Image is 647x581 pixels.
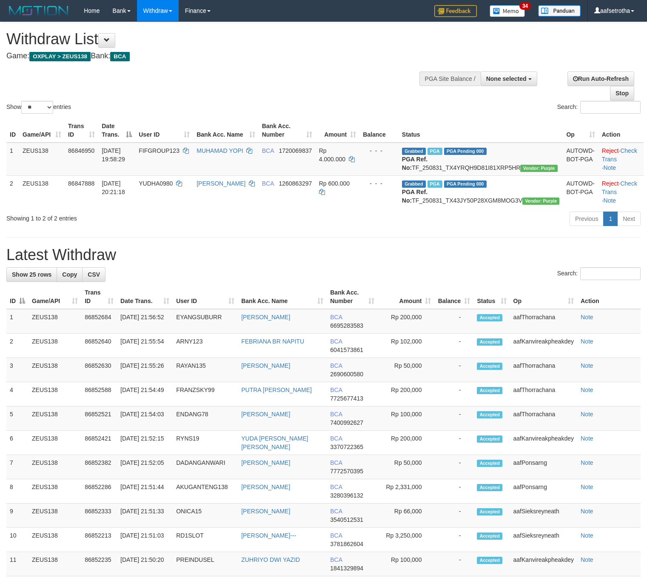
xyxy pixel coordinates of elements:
[520,165,557,172] span: Vendor URL: https://trx4.1velocity.biz
[21,101,53,114] select: Showentries
[241,508,290,515] a: [PERSON_NAME]
[434,552,473,576] td: -
[6,31,423,48] h1: Withdraw List
[241,435,308,450] a: YUDA [PERSON_NAME] [PERSON_NAME]
[510,334,577,358] td: aafKanvireakpheakdey
[510,309,577,334] td: aafThorrachana
[29,455,81,479] td: ZEUS138
[330,444,363,450] span: Copy 3370722365 to clipboard
[330,362,342,369] span: BCA
[434,504,473,528] td: -
[117,528,173,552] td: [DATE] 21:51:03
[241,386,312,393] a: PUTRA [PERSON_NAME]
[477,411,502,418] span: Accepted
[6,52,423,60] h4: Game: Bank:
[81,406,117,431] td: 86852521
[419,72,481,86] div: PGA Site Balance /
[519,2,531,10] span: 34
[434,431,473,455] td: -
[117,358,173,382] td: [DATE] 21:55:26
[68,180,94,187] span: 86847888
[102,180,125,195] span: [DATE] 20:21:18
[610,86,634,100] a: Stop
[477,314,502,321] span: Accepted
[81,552,117,576] td: 86852235
[402,148,426,155] span: Grabbed
[241,338,304,345] a: FEBRIANA BR NAPITU
[363,146,395,155] div: - - -
[330,386,342,393] span: BCA
[330,419,363,426] span: Copy 7400992627 to clipboard
[378,455,434,479] td: Rp 50,000
[563,118,598,143] th: Op: activate to sort column ascending
[173,504,238,528] td: ONICA15
[173,309,238,334] td: EYANGSUBURR
[477,508,502,515] span: Accepted
[434,5,477,17] img: Feedback.jpg
[29,431,81,455] td: ZEUS138
[330,508,342,515] span: BCA
[378,552,434,576] td: Rp 100,000
[6,101,71,114] label: Show entries
[117,285,173,309] th: Date Trans.: activate to sort column ascending
[316,118,359,143] th: Amount: activate to sort column ascending
[510,455,577,479] td: aafPonsarng
[117,406,173,431] td: [DATE] 21:54:03
[29,528,81,552] td: ZEUS138
[241,459,290,466] a: [PERSON_NAME]
[117,552,173,576] td: [DATE] 21:50:20
[6,479,29,504] td: 8
[477,460,502,467] span: Accepted
[378,382,434,406] td: Rp 200,000
[330,532,342,539] span: BCA
[279,147,312,154] span: Copy 1720069837 to clipboard
[57,267,83,282] a: Copy
[604,164,616,171] a: Note
[378,334,434,358] td: Rp 102,000
[29,552,81,576] td: ZEUS138
[62,271,77,278] span: Copy
[139,180,173,187] span: YUDHA0980
[402,156,428,171] b: PGA Ref. No:
[6,118,19,143] th: ID
[359,118,399,143] th: Balance
[29,504,81,528] td: ZEUS138
[110,52,129,61] span: BCA
[581,314,593,321] a: Note
[434,479,473,504] td: -
[399,175,563,208] td: TF_250831_TX43JY50P28XGM8MOG3V
[557,267,641,280] label: Search:
[117,479,173,504] td: [DATE] 21:51:44
[319,147,345,163] span: Rp 4.000.000
[580,267,641,280] input: Search:
[6,285,29,309] th: ID: activate to sort column descending
[563,143,598,176] td: AUTOWD-BOT-PGA
[434,455,473,479] td: -
[65,118,98,143] th: Trans ID: activate to sort column ascending
[29,285,81,309] th: Game/API: activate to sort column ascending
[81,285,117,309] th: Trans ID: activate to sort column ascending
[6,552,29,576] td: 11
[477,363,502,370] span: Accepted
[580,101,641,114] input: Search:
[477,338,502,346] span: Accepted
[510,382,577,406] td: aafThorrachana
[81,382,117,406] td: 86852588
[477,557,502,564] span: Accepted
[81,334,117,358] td: 86852640
[581,411,593,418] a: Note
[481,72,537,86] button: None selected
[378,406,434,431] td: Rp 100,000
[29,382,81,406] td: ZEUS138
[197,147,243,154] a: MUHAMAD YOPI
[330,556,342,563] span: BCA
[6,246,641,263] h1: Latest Withdraw
[6,309,29,334] td: 1
[193,118,258,143] th: Bank Acc. Name: activate to sort column ascending
[428,180,442,188] span: Marked by aafnoeunsreypich
[599,175,644,208] td: · ·
[173,358,238,382] td: RAYAN135
[557,101,641,114] label: Search:
[510,285,577,309] th: Op: activate to sort column ascending
[81,431,117,455] td: 86852421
